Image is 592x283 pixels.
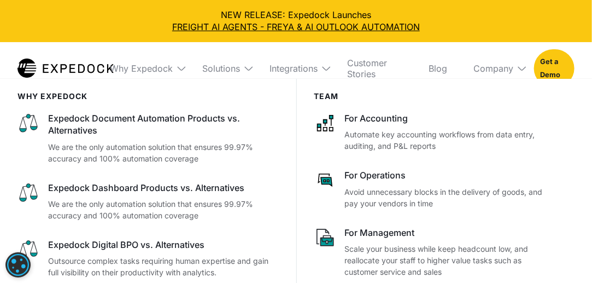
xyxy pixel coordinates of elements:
[345,169,558,181] div: For Operations
[534,49,575,88] a: Get a Demo
[48,182,279,194] div: Expedock Dashboard Products vs. Alternatives
[17,112,279,164] a: Expedock Document Automation Products vs. AlternativesWe are the only automation solution that en...
[101,42,185,95] div: Why Expedock
[314,112,558,152] a: For AccountingAutomate key accounting workflows from data entry, auditing, and P&L reports
[17,92,279,101] div: WHy Expedock
[410,165,592,283] iframe: Chat Widget
[48,198,279,221] p: We are the only automation solution that ensures 99.97% accuracy and 100% automation coverage
[314,169,558,209] a: For OperationsAvoid unnecessary blocks in the delivery of goods, and pay your vendors in time
[420,42,456,95] a: Blog
[202,63,240,74] div: Solutions
[314,227,558,278] a: For ManagementScale your business while keep headcount low, and reallocate your staff to higher v...
[48,255,279,278] p: Outsource complex tasks requiring human expertise and gain full visibility on their productivity ...
[473,63,513,74] div: Company
[194,42,252,95] div: Solutions
[269,63,318,74] div: Integrations
[9,9,583,33] div: NEW RELEASE: Expedock Launches
[345,243,558,278] p: Scale your business while keep headcount low, and reallocate your staff to higher value tasks suc...
[261,42,330,95] div: Integrations
[345,112,558,124] div: For Accounting
[48,112,279,137] div: Expedock Document Automation Products vs. Alternatives
[110,63,173,74] div: Why Expedock
[17,182,279,221] a: Expedock Dashboard Products vs. AlternativesWe are the only automation solution that ensures 99.9...
[345,129,558,152] p: Automate key accounting workflows from data entry, auditing, and P&L reports
[17,239,279,278] a: Expedock Digital BPO vs. AlternativesOutsource complex tasks requiring human expertise and gain f...
[345,227,558,239] div: For Management
[465,42,525,95] div: Company
[48,141,279,164] p: We are the only automation solution that ensures 99.97% accuracy and 100% automation coverage
[345,186,558,209] p: Avoid unnecessary blocks in the delivery of goods, and pay your vendors in time
[338,42,411,95] a: Customer Stories
[9,21,583,33] a: FREIGHT AI AGENTS - FREYA & AI OUTLOOK AUTOMATION
[48,239,279,251] div: Expedock Digital BPO vs. Alternatives
[314,92,558,101] div: Team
